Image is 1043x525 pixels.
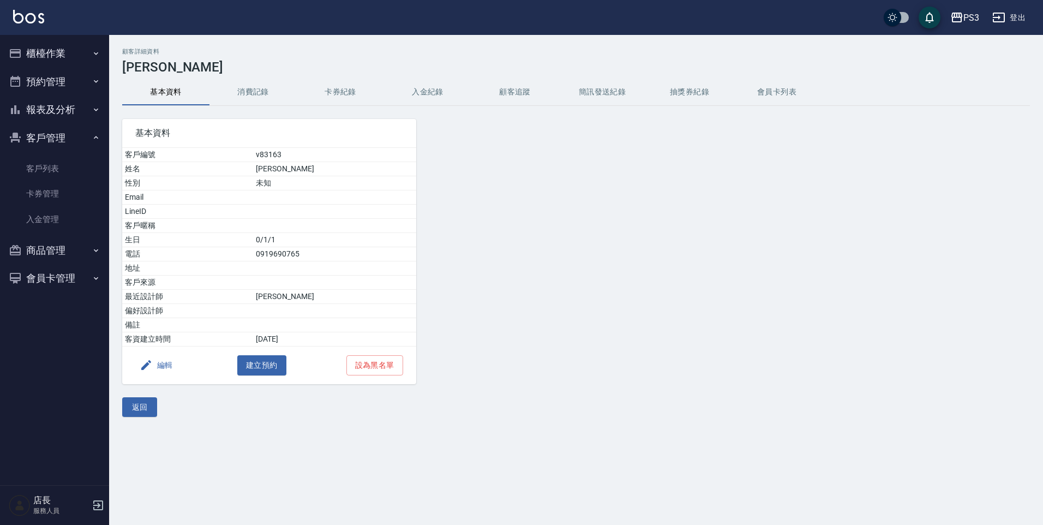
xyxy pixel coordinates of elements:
td: v83163 [253,148,416,162]
td: 備註 [122,318,253,332]
img: Logo [13,10,44,23]
button: 建立預約 [237,355,286,375]
button: 基本資料 [122,79,209,105]
td: Email [122,190,253,205]
button: 預約管理 [4,68,105,96]
button: 報表及分析 [4,96,105,124]
a: 卡券管理 [4,181,105,206]
button: 客戶管理 [4,124,105,152]
button: PS3 [946,7,984,29]
td: 0919690765 [253,247,416,261]
button: 會員卡列表 [733,79,820,105]
h2: 顧客詳細資料 [122,48,1030,55]
td: 地址 [122,261,253,276]
span: 基本資料 [135,128,403,139]
a: 客戶列表 [4,156,105,181]
button: 櫃檯作業 [4,39,105,68]
button: 消費記錄 [209,79,297,105]
button: 卡券紀錄 [297,79,384,105]
div: PS3 [963,11,979,25]
h5: 店長 [33,495,89,506]
td: 未知 [253,176,416,190]
img: Person [9,494,31,516]
td: 電話 [122,247,253,261]
td: 客戶編號 [122,148,253,162]
td: 姓名 [122,162,253,176]
td: [PERSON_NAME] [253,290,416,304]
button: 登出 [988,8,1030,28]
td: 偏好設計師 [122,304,253,318]
td: 生日 [122,233,253,247]
button: 返回 [122,397,157,417]
td: 客戶暱稱 [122,219,253,233]
button: save [919,7,940,28]
button: 編輯 [135,355,177,375]
td: 性別 [122,176,253,190]
p: 服務人員 [33,506,89,516]
button: 入金紀錄 [384,79,471,105]
button: 會員卡管理 [4,264,105,293]
td: [DATE] [253,332,416,347]
button: 顧客追蹤 [471,79,559,105]
button: 商品管理 [4,236,105,265]
td: [PERSON_NAME] [253,162,416,176]
button: 簡訊發送紀錄 [559,79,646,105]
button: 設為黑名單 [346,355,403,375]
td: 最近設計師 [122,290,253,304]
td: 0/1/1 [253,233,416,247]
td: 客資建立時間 [122,332,253,347]
a: 入金管理 [4,207,105,232]
button: 抽獎券紀錄 [646,79,733,105]
td: LineID [122,205,253,219]
h3: [PERSON_NAME] [122,59,1030,75]
td: 客戶來源 [122,276,253,290]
